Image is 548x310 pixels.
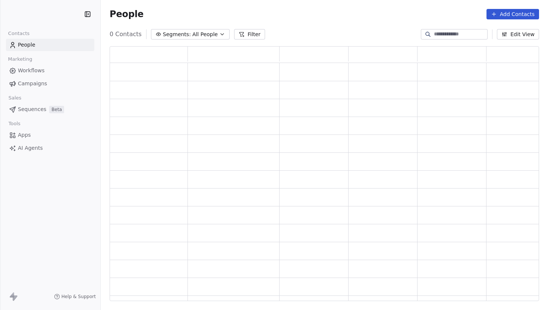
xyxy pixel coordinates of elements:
span: Sequences [18,105,46,113]
a: Help & Support [54,294,96,300]
span: Help & Support [62,294,96,300]
span: Contacts [5,28,33,39]
span: Apps [18,131,31,139]
button: Add Contacts [486,9,539,19]
span: Campaigns [18,80,47,88]
span: Segments: [163,31,191,38]
span: Sales [5,92,25,104]
span: Marketing [5,54,35,65]
button: Filter [234,29,265,39]
span: Workflows [18,67,45,75]
span: AI Agents [18,144,43,152]
button: Edit View [497,29,539,39]
a: Workflows [6,64,94,77]
a: Campaigns [6,77,94,90]
span: 0 Contacts [110,30,142,39]
a: SequencesBeta [6,103,94,116]
a: Apps [6,129,94,141]
a: People [6,39,94,51]
span: Tools [5,118,23,129]
span: All People [192,31,218,38]
span: Beta [49,106,64,113]
span: People [18,41,35,49]
a: AI Agents [6,142,94,154]
span: People [110,9,144,20]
